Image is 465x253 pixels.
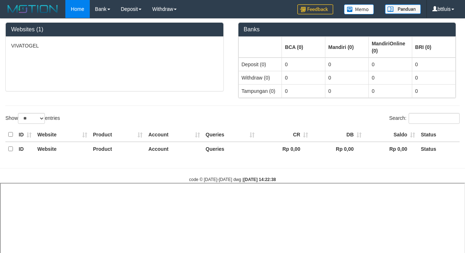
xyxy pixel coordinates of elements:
th: Account [145,142,203,156]
td: 0 [282,84,325,98]
td: Withdraw (0) [238,71,282,84]
th: Account [145,128,203,142]
th: CR [257,128,311,142]
td: Tampungan (0) [238,84,282,98]
td: 0 [325,58,369,71]
th: Rp 0,00 [311,142,364,156]
img: Feedback.jpg [297,4,333,14]
h3: Banks [244,26,451,33]
th: Queries [203,128,258,142]
th: Queries [203,142,258,156]
th: Group: activate to sort column ascending [369,37,412,58]
td: 0 [282,71,325,84]
th: Product [90,142,145,156]
td: 0 [325,71,369,84]
th: Saldo [364,128,418,142]
select: Showentries [18,113,45,124]
img: Button%20Memo.svg [344,4,374,14]
img: MOTION_logo.png [5,4,60,14]
th: Status [418,128,460,142]
th: DB [311,128,364,142]
th: Rp 0,00 [257,142,311,156]
th: Status [418,142,460,156]
small: code © [DATE]-[DATE] dwg | [189,177,276,182]
th: ID [16,142,34,156]
input: Search: [409,113,460,124]
th: Group: activate to sort column ascending [325,37,369,58]
th: Website [34,142,90,156]
th: Group: activate to sort column ascending [412,37,456,58]
td: Deposit (0) [238,58,282,71]
strong: [DATE] 14:22:38 [243,177,276,182]
th: Website [34,128,90,142]
td: 0 [412,58,456,71]
td: 0 [369,84,412,98]
td: 0 [325,84,369,98]
th: Group: activate to sort column ascending [282,37,325,58]
th: Rp 0,00 [364,142,418,156]
td: 0 [282,58,325,71]
p: VIVATOGEL [11,42,218,49]
img: panduan.png [385,4,421,14]
th: Group: activate to sort column ascending [238,37,282,58]
label: Show entries [5,113,60,124]
label: Search: [389,113,460,124]
td: 0 [412,71,456,84]
h3: Websites (1) [11,26,218,33]
td: 0 [369,58,412,71]
td: 0 [369,71,412,84]
th: ID [16,128,34,142]
th: Product [90,128,145,142]
td: 0 [412,84,456,98]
